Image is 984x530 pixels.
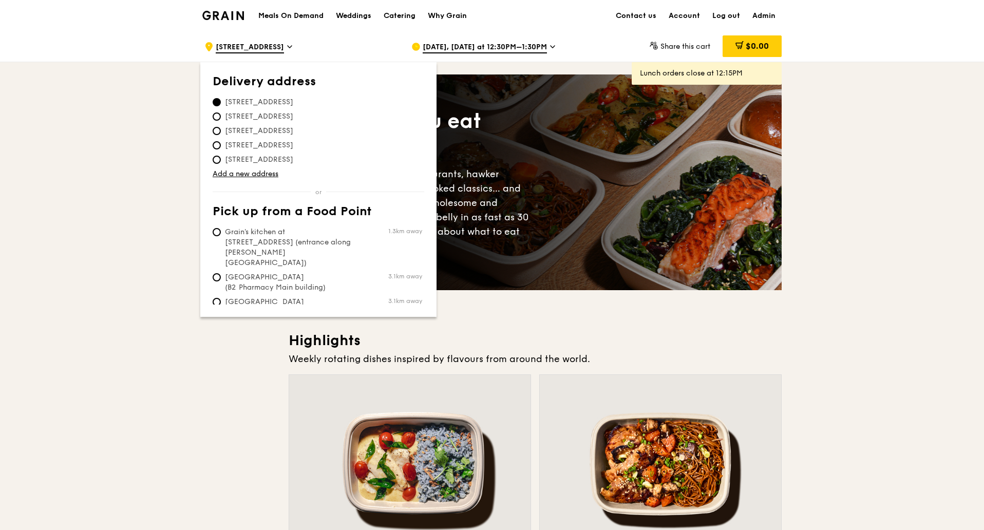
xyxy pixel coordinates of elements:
[706,1,746,31] a: Log out
[213,98,221,106] input: [STREET_ADDRESS]
[213,272,366,293] span: [GEOGRAPHIC_DATA] (B2 Pharmacy Main building)
[258,11,324,21] h1: Meals On Demand
[388,272,422,280] span: 3.1km away
[213,140,306,150] span: [STREET_ADDRESS]
[640,68,773,79] div: Lunch orders close at 12:15PM
[213,227,366,268] span: Grain's kitchen at [STREET_ADDRESS] (entrance along [PERSON_NAME][GEOGRAPHIC_DATA])
[213,155,306,165] span: [STREET_ADDRESS]
[289,352,782,366] div: Weekly rotating dishes inspired by flavours from around the world.
[213,126,306,136] span: [STREET_ADDRESS]
[213,298,221,306] input: [GEOGRAPHIC_DATA] (Level 1 [PERSON_NAME] block drop-off point)3.1km away
[663,1,706,31] a: Account
[213,273,221,281] input: [GEOGRAPHIC_DATA] (B2 Pharmacy Main building)3.1km away
[388,227,422,235] span: 1.3km away
[213,156,221,164] input: [STREET_ADDRESS]
[423,42,547,53] span: [DATE], [DATE] at 12:30PM–1:30PM
[428,1,467,31] div: Why Grain
[660,42,710,51] span: Share this cart
[746,1,782,31] a: Admin
[746,41,769,51] span: $0.00
[213,297,366,328] span: [GEOGRAPHIC_DATA] (Level 1 [PERSON_NAME] block drop-off point)
[422,1,473,31] a: Why Grain
[213,97,306,107] span: [STREET_ADDRESS]
[213,204,424,223] th: Pick up from a Food Point
[202,11,244,20] img: Grain
[213,74,424,93] th: Delivery address
[213,111,306,122] span: [STREET_ADDRESS]
[213,127,221,135] input: [STREET_ADDRESS]
[388,297,422,305] span: 3.1km away
[610,1,663,31] a: Contact us
[213,112,221,121] input: [STREET_ADDRESS]
[336,1,371,31] div: Weddings
[330,1,377,31] a: Weddings
[213,169,424,179] a: Add a new address
[377,1,422,31] a: Catering
[216,42,284,53] span: [STREET_ADDRESS]
[213,141,221,149] input: [STREET_ADDRESS]
[213,228,221,236] input: Grain's kitchen at [STREET_ADDRESS] (entrance along [PERSON_NAME][GEOGRAPHIC_DATA])1.3km away
[289,331,782,350] h3: Highlights
[384,1,415,31] div: Catering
